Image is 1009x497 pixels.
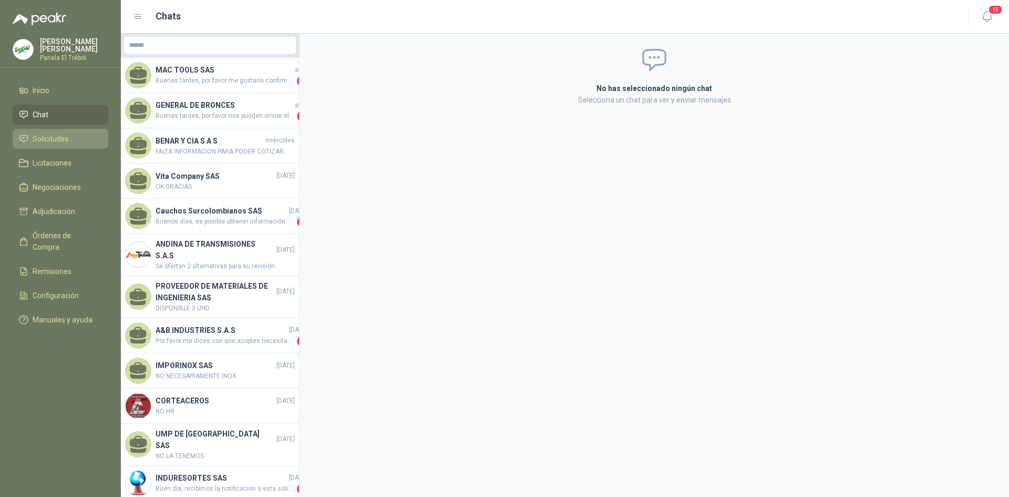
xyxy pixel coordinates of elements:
span: [DATE] [289,206,307,216]
span: miércoles [265,136,295,146]
span: [DATE] [289,473,307,483]
p: Panela El Trébol [40,55,108,61]
a: Negociaciones [13,177,108,197]
span: 2 [297,217,307,227]
span: ayer [295,65,307,75]
span: OK GRACIAS [156,182,295,192]
img: Company Logo [126,393,151,419]
img: Company Logo [126,242,151,267]
span: 15 [988,5,1003,15]
span: NO LA TENEMOS [156,451,295,461]
a: Órdenes de Compra [13,226,108,257]
h4: Cauchos Surcolombianos SAS [156,205,287,217]
h4: GENERAL DE BRONCES [156,99,293,111]
span: 1 [297,484,307,494]
h4: A&B INDUSTRIES S.A.S [156,324,287,336]
a: Vita Company SAS[DATE]OK GRACIAS [121,164,299,199]
span: 1 [297,336,307,347]
span: Chat [33,109,48,120]
p: [PERSON_NAME] [PERSON_NAME] [40,38,108,53]
h4: CORTEACEROS [156,395,274,407]
button: 15 [977,7,996,26]
span: Manuales y ayuda [33,314,92,326]
a: Cauchos Surcolombianos SAS[DATE]Buenos días, es posible obtener información adicional sobre el ro... [121,199,299,234]
span: [DATE] [276,171,295,181]
a: Company LogoANDINA DE TRANSMISIONES S.A.S[DATE]Se ofertan 2 alternativas para su revisión. [121,234,299,276]
span: Negociaciones [33,181,81,193]
h4: INDURESORTES SAS [156,472,287,484]
a: BENAR Y CIA S A SmiércolesFALTA INFORMACION PARA PODER COTIZAR [121,128,299,164]
span: Buenas tardes, por favor nos pueden enviar el plano del [PERSON_NAME] superior 1AT2 -MOL1-0014RE ... [156,111,295,121]
h4: UMP DE [GEOGRAPHIC_DATA] SAS [156,428,274,451]
h1: Chats [156,9,181,24]
span: FALTA INFORMACION PARA PODER COTIZAR [156,147,295,157]
span: Órdenes de Compra [33,230,98,253]
span: Adjudicación [33,206,75,217]
img: Company Logo [13,39,33,59]
span: [DATE] [276,396,295,406]
span: [DATE] [276,361,295,371]
a: Configuración [13,286,108,306]
img: Company Logo [126,471,151,496]
span: [DATE] [276,287,295,297]
span: [DATE] [276,245,295,255]
span: Buenas tardes, por favor me gustaría confirmar si el equipo que requieren es de torre o portátil,... [156,76,295,86]
h4: BENAR Y CIA S A S [156,135,263,147]
p: Selecciona un chat para ver y enviar mensajes [471,94,838,106]
a: IMPORINOX SAS[DATE]NO NECESARIAMENTE INOX [121,353,299,389]
span: NO HR [156,407,295,417]
span: Por favor me dices con que acoples necesitas las mangueras. Gracias. [156,336,295,347]
span: NO NECESARIAMENTE INOX [156,371,295,381]
span: Buen dia, recibimos la notificacion a esta solicitud de los resortes de tiro vagon 3/8, nos colab... [156,484,295,494]
a: Company LogoCORTEACEROS[DATE]NO HR [121,389,299,424]
h4: PROVEEDOR DE MATERIALES DE INGENIERIA SAS [156,280,274,303]
a: A&B INDUSTRIES S.A.S[DATE]Por favor me dices con que acoples necesitas las mangueras. Gracias.1 [121,318,299,353]
h4: ANDINA DE TRANSMISIONES S.A.S [156,238,274,261]
span: Buenos días, es posible obtener información adicional sobre el rodillo. Ejemplo: dimensiones fina... [156,217,295,227]
a: Licitaciones [13,153,108,173]
a: UMP DE [GEOGRAPHIC_DATA] SAS[DATE]NO LA TENEMOS [121,424,299,466]
a: Inicio [13,80,108,100]
a: Manuales y ayuda [13,310,108,330]
span: Remisiones [33,266,71,277]
span: ayer [295,100,307,110]
img: Logo peakr [13,13,66,25]
a: GENERAL DE BRONCESayerBuenas tardes, por favor nos pueden enviar el plano del [PERSON_NAME] super... [121,93,299,128]
span: 1 [297,111,307,121]
a: MAC TOOLS SASayerBuenas tardes, por favor me gustaría confirmar si el equipo que requieren es de ... [121,58,299,93]
a: Solicitudes [13,129,108,149]
a: PROVEEDOR DE MATERIALES DE INGENIERIA SAS[DATE]DISPONIBLE 3 UND [121,276,299,318]
span: [DATE] [289,325,307,335]
a: Adjudicación [13,201,108,221]
span: Configuración [33,290,79,301]
span: [DATE] [276,434,295,444]
span: DISPONIBLE 3 UND [156,303,295,313]
span: 1 [297,76,307,86]
a: Chat [13,105,108,125]
h4: IMPORINOX SAS [156,360,274,371]
h4: Vita Company SAS [156,170,274,182]
h4: MAC TOOLS SAS [156,64,293,76]
span: Inicio [33,85,49,96]
a: Remisiones [13,261,108,281]
span: Licitaciones [33,157,71,169]
span: Se ofertan 2 alternativas para su revisión. [156,261,295,271]
h2: No has seleccionado ningún chat [471,83,838,94]
span: Solicitudes [33,133,69,145]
